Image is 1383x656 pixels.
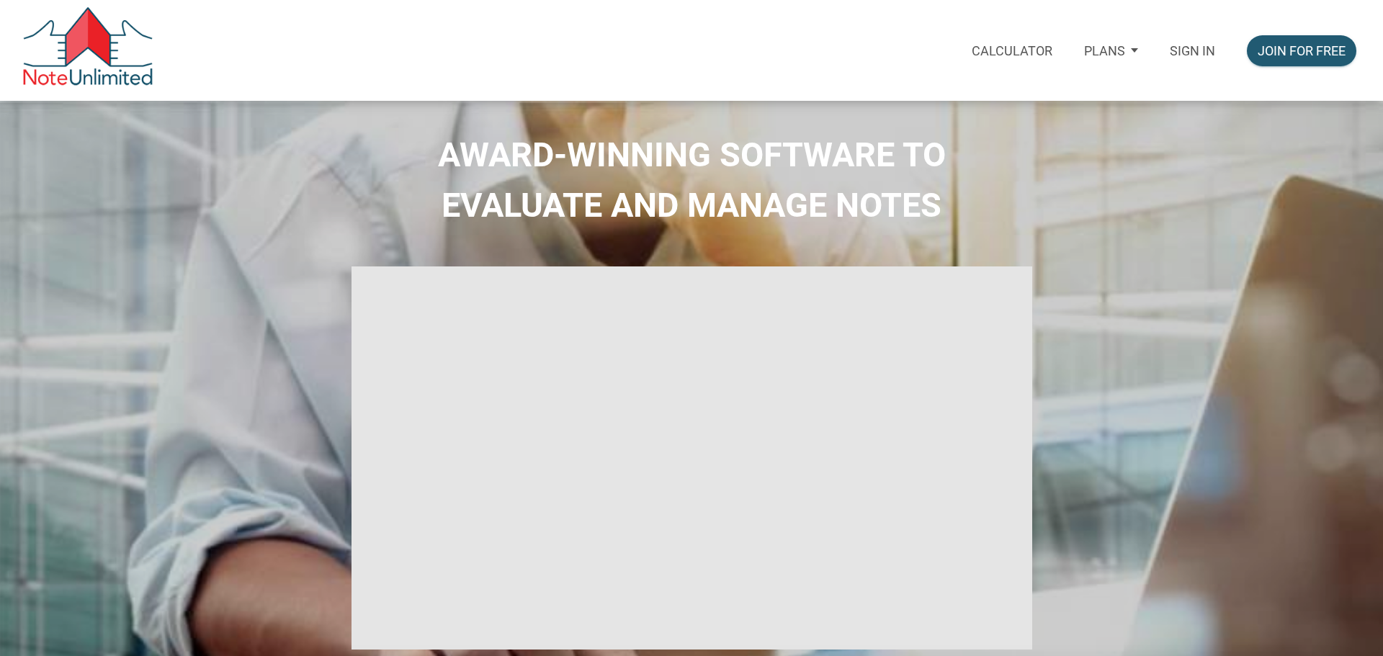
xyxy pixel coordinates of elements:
[1068,24,1154,76] button: Plans
[11,130,1372,230] h2: AWARD-WINNING SOFTWARE TO EVALUATE AND MANAGE NOTES
[1231,24,1372,77] a: Join for free
[972,43,1052,58] p: Calculator
[1258,41,1346,60] div: Join for free
[352,266,1032,650] iframe: NoteUnlimited
[1084,43,1125,58] p: Plans
[1068,24,1154,77] a: Plans
[956,24,1068,77] a: Calculator
[1170,43,1215,58] p: Sign in
[1154,24,1231,77] a: Sign in
[1247,35,1356,66] button: Join for free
